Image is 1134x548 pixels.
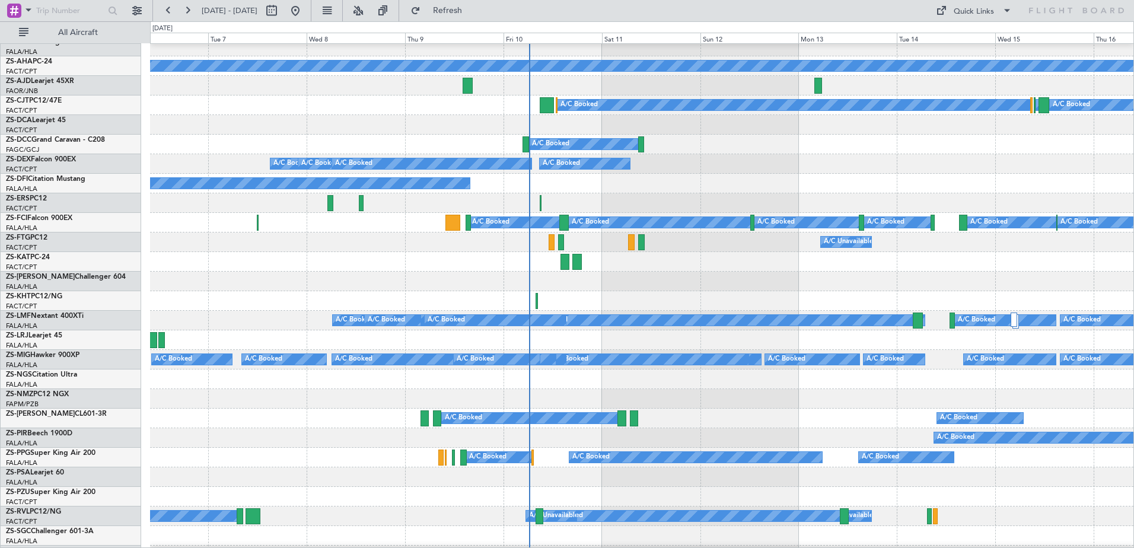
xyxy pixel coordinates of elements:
[867,214,904,231] div: A/C Booked
[6,469,30,476] span: ZS-PSA
[1060,214,1098,231] div: A/C Booked
[6,352,79,359] a: ZS-MIGHawker 900XP
[6,508,30,515] span: ZS-RVL
[824,507,873,525] div: A/C Unavailable
[6,254,50,261] a: ZS-KATPC-24
[6,243,37,252] a: FACT/CPT
[6,371,32,378] span: ZS-NGS
[6,215,27,222] span: ZS-FCI
[6,332,28,339] span: ZS-LRJ
[867,351,904,368] div: A/C Booked
[551,351,588,368] div: A/C Booked
[6,47,37,56] a: FALA/HLA
[6,106,37,115] a: FACT/CPT
[152,24,173,34] div: [DATE]
[405,33,504,43] div: Thu 9
[6,273,126,281] a: ZS-[PERSON_NAME]Challenger 604
[6,145,39,154] a: FAGC/GCJ
[6,450,30,457] span: ZS-PPG
[6,517,37,526] a: FACT/CPT
[995,33,1094,43] div: Wed 15
[6,215,72,222] a: ZS-FCIFalcon 900EX
[273,155,311,173] div: A/C Booked
[967,351,1004,368] div: A/C Booked
[6,313,84,320] a: ZS-LMFNextant 400XTi
[245,351,282,368] div: A/C Booked
[6,87,38,95] a: FAOR/JNB
[543,155,580,173] div: A/C Booked
[504,33,602,43] div: Fri 10
[307,33,405,43] div: Wed 8
[958,311,995,329] div: A/C Booked
[6,293,62,300] a: ZS-KHTPC12/NG
[6,410,75,418] span: ZS-[PERSON_NAME]
[6,234,30,241] span: ZS-FTG
[31,28,125,37] span: All Aircraft
[1053,96,1090,114] div: A/C Booked
[6,273,75,281] span: ZS-[PERSON_NAME]
[445,409,482,427] div: A/C Booked
[6,184,37,193] a: FALA/HLA
[6,97,29,104] span: ZS-CJT
[6,195,30,202] span: ZS-ERS
[6,458,37,467] a: FALA/HLA
[110,33,209,43] div: Mon 6
[6,224,37,232] a: FALA/HLA
[572,448,610,466] div: A/C Booked
[335,351,372,368] div: A/C Booked
[208,33,307,43] div: Tue 7
[6,430,27,437] span: ZS-PIR
[6,361,37,369] a: FALA/HLA
[6,302,37,311] a: FACT/CPT
[6,58,52,65] a: ZS-AHAPC-24
[6,204,37,213] a: FACT/CPT
[824,233,873,251] div: A/C Unavailable
[6,165,37,174] a: FACT/CPT
[155,351,192,368] div: A/C Booked
[469,448,507,466] div: A/C Booked
[6,234,47,241] a: ZS-FTGPC12
[6,282,37,291] a: FALA/HLA
[6,117,32,124] span: ZS-DCA
[6,498,37,506] a: FACT/CPT
[798,33,897,43] div: Mon 13
[6,67,37,76] a: FACT/CPT
[6,136,31,144] span: ZS-DCC
[6,156,76,163] a: ZS-DEXFalcon 900EX
[532,135,569,153] div: A/C Booked
[930,1,1018,20] button: Quick Links
[6,391,33,398] span: ZS-NMZ
[897,33,995,43] div: Tue 14
[6,78,31,85] span: ZS-AJD
[6,156,31,163] span: ZS-DEX
[6,450,95,457] a: ZS-PPGSuper King Air 200
[6,313,31,320] span: ZS-LMF
[6,58,33,65] span: ZS-AHA
[862,448,899,466] div: A/C Booked
[970,214,1008,231] div: A/C Booked
[700,33,799,43] div: Sun 12
[6,410,107,418] a: ZS-[PERSON_NAME]CL601-3R
[6,97,62,104] a: ZS-CJTPC12/47E
[6,126,37,135] a: FACT/CPT
[13,23,129,42] button: All Aircraft
[6,380,37,389] a: FALA/HLA
[6,430,72,437] a: ZS-PIRBeech 1900D
[954,6,994,18] div: Quick Links
[6,78,74,85] a: ZS-AJDLearjet 45XR
[1063,311,1101,329] div: A/C Booked
[405,1,476,20] button: Refresh
[6,341,37,350] a: FALA/HLA
[6,469,64,476] a: ZS-PSALearjet 60
[6,391,69,398] a: ZS-NMZPC12 NGX
[6,293,31,300] span: ZS-KHT
[6,400,39,409] a: FAPM/PZB
[6,254,30,261] span: ZS-KAT
[202,5,257,16] span: [DATE] - [DATE]
[1063,351,1101,368] div: A/C Booked
[757,214,795,231] div: A/C Booked
[472,214,509,231] div: A/C Booked
[560,96,598,114] div: A/C Booked
[6,489,95,496] a: ZS-PZUSuper King Air 200
[6,117,66,124] a: ZS-DCALearjet 45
